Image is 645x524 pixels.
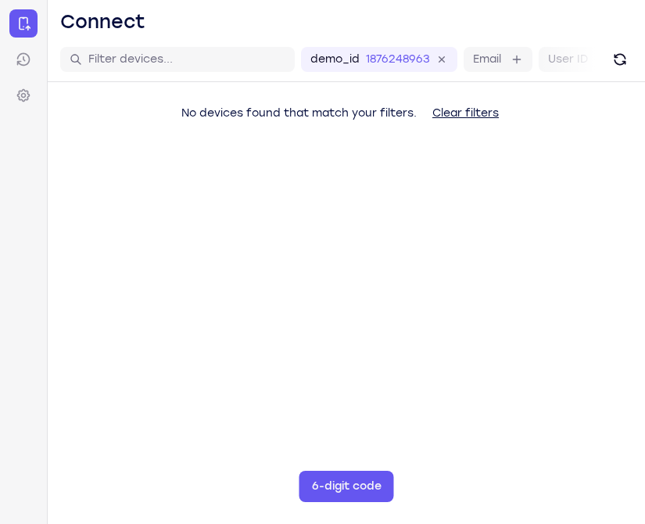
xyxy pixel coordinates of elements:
[473,52,501,67] label: Email
[9,81,38,109] a: Settings
[548,52,588,67] label: User ID
[299,471,394,502] button: 6-digit code
[9,45,38,74] a: Sessions
[60,9,145,34] h1: Connect
[88,52,285,67] input: Filter devices...
[607,47,632,72] button: Refresh
[310,52,360,67] label: demo_id
[420,98,511,129] button: Clear filters
[181,106,417,120] span: No devices found that match your filters.
[9,9,38,38] a: Connect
